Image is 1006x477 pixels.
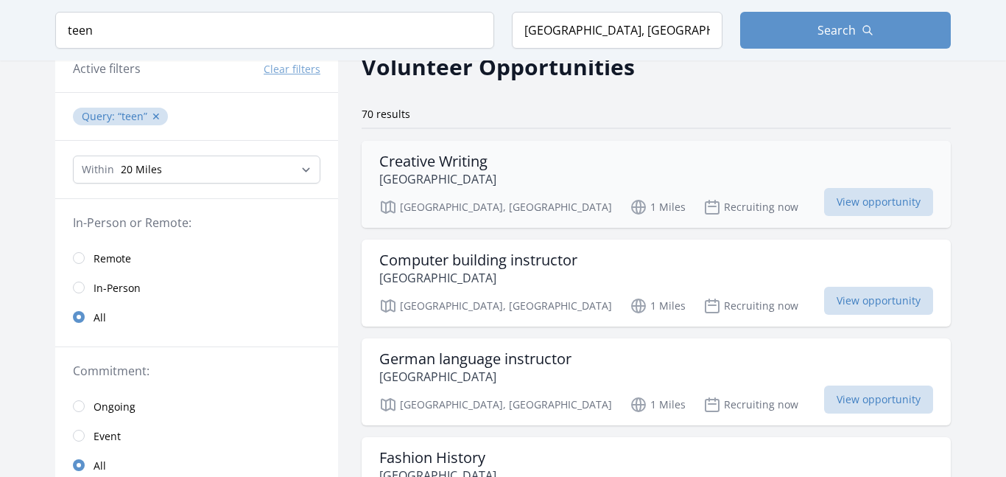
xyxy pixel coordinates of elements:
p: [GEOGRAPHIC_DATA], [GEOGRAPHIC_DATA] [379,396,612,414]
a: All [55,302,338,332]
h3: Computer building instructor [379,251,577,269]
input: Location [512,12,722,49]
a: In-Person [55,273,338,302]
span: 70 results [362,107,410,121]
h3: Fashion History [379,449,496,467]
legend: In-Person or Remote: [73,214,320,231]
select: Search Radius [73,156,320,184]
span: View opportunity [824,287,933,315]
span: Remote [94,251,131,266]
span: In-Person [94,281,141,296]
span: All [94,459,106,473]
span: Query : [82,109,118,123]
a: German language instructor [GEOGRAPHIC_DATA] [GEOGRAPHIC_DATA], [GEOGRAPHIC_DATA] 1 Miles Recruit... [362,338,951,425]
span: All [94,310,106,325]
p: [GEOGRAPHIC_DATA] [379,170,496,188]
a: Event [55,421,338,450]
p: 1 Miles [630,297,686,315]
span: View opportunity [824,386,933,414]
span: View opportunity [824,188,933,216]
a: Computer building instructor [GEOGRAPHIC_DATA] [GEOGRAPHIC_DATA], [GEOGRAPHIC_DATA] 1 Miles Recru... [362,240,951,327]
q: teen [118,109,147,123]
span: Ongoing [94,400,136,414]
button: ✕ [152,109,161,124]
p: [GEOGRAPHIC_DATA], [GEOGRAPHIC_DATA] [379,198,612,216]
p: [GEOGRAPHIC_DATA] [379,368,571,386]
a: Creative Writing [GEOGRAPHIC_DATA] [GEOGRAPHIC_DATA], [GEOGRAPHIC_DATA] 1 Miles Recruiting now Vi... [362,141,951,228]
input: Keyword [55,12,494,49]
button: Search [740,12,951,49]
p: Recruiting now [703,198,798,216]
span: Event [94,429,121,444]
button: Clear filters [264,62,320,77]
p: 1 Miles [630,198,686,216]
h2: Volunteer Opportunities [362,50,635,83]
a: Remote [55,243,338,273]
h3: German language instructor [379,350,571,368]
span: Search [817,21,856,39]
legend: Commitment: [73,362,320,380]
p: Recruiting now [703,396,798,414]
p: [GEOGRAPHIC_DATA], [GEOGRAPHIC_DATA] [379,297,612,315]
p: Recruiting now [703,297,798,315]
p: 1 Miles [630,396,686,414]
a: Ongoing [55,391,338,421]
p: [GEOGRAPHIC_DATA] [379,269,577,287]
h3: Active filters [73,60,141,77]
h3: Creative Writing [379,153,496,170]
